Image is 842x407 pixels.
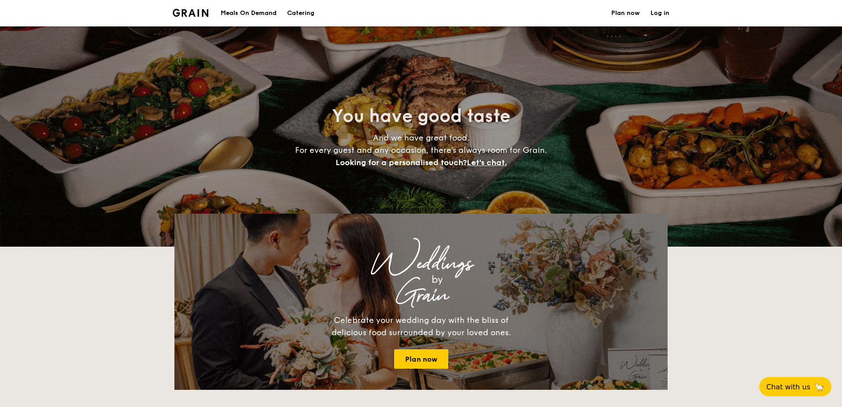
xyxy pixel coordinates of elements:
span: Let's chat. [467,158,507,167]
span: Chat with us [766,383,810,391]
img: Grain [173,9,208,17]
button: Chat with us🦙 [759,377,831,396]
a: Logotype [173,9,208,17]
div: by [284,272,590,288]
div: Weddings [252,256,590,272]
div: Loading menus magically... [174,205,668,214]
div: Grain [252,288,590,303]
div: Celebrate your wedding day with the bliss of delicious food surrounded by your loved ones. [322,314,520,339]
a: Plan now [394,349,448,369]
span: 🦙 [814,382,824,392]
